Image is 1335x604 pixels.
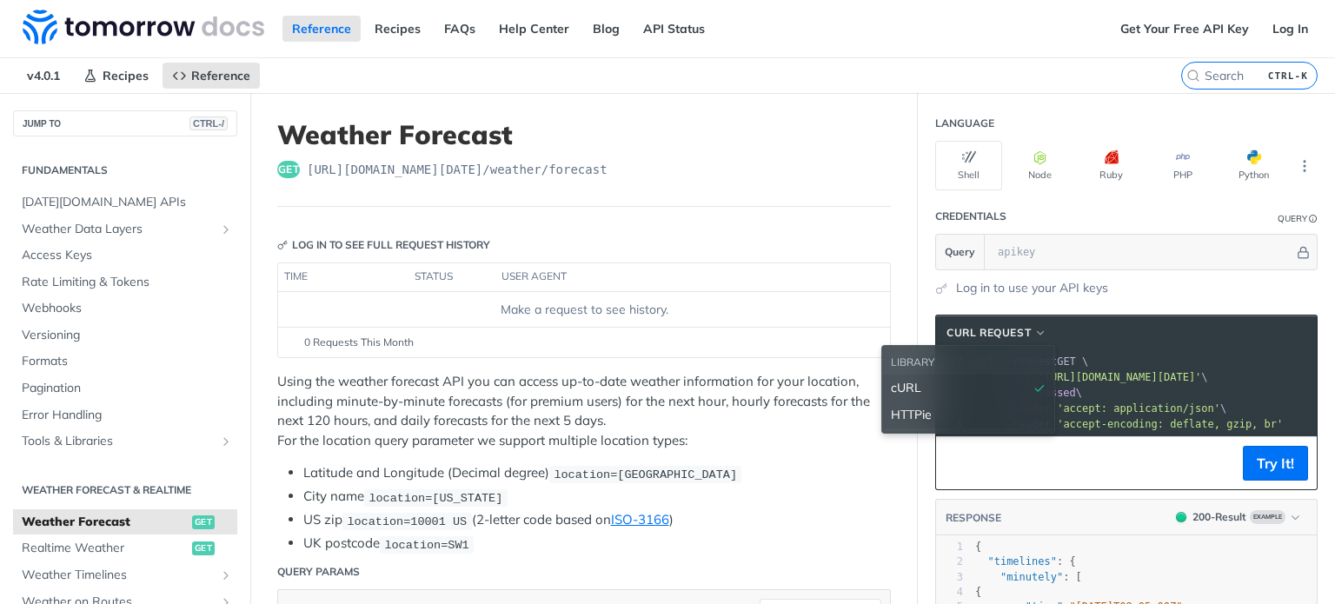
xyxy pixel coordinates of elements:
[583,16,629,42] a: Blog
[17,63,70,89] span: v4.0.1
[495,263,855,291] th: user agent
[956,279,1108,297] a: Log in to use your API keys
[554,468,737,481] span: location=[GEOGRAPHIC_DATA]
[408,263,495,291] th: status
[219,222,233,236] button: Show subpages for Weather Data Layers
[277,119,891,150] h1: Weather Forecast
[307,161,608,178] span: https://api.tomorrow.io/v4/weather/forecast
[935,141,1002,190] button: Shell
[969,371,1208,383] span: \
[22,514,188,531] span: Weather Forecast
[969,402,1226,415] span: \
[22,407,233,424] span: Error Handling
[1278,212,1318,225] div: QueryInformation
[936,585,963,600] div: 4
[22,274,233,291] span: Rate Limiting & Tokens
[13,375,237,402] a: Pagination
[13,402,237,428] a: Error Handling
[1309,215,1318,223] i: Information
[1176,512,1186,522] span: 200
[1220,141,1287,190] button: Python
[975,541,981,553] span: {
[22,540,188,557] span: Realtime Weather
[369,491,502,504] span: location=[US_STATE]
[277,564,360,580] div: Query Params
[435,16,485,42] a: FAQs
[1278,212,1307,225] div: Query
[74,63,158,89] a: Recipes
[1250,510,1285,524] span: Example
[975,571,1082,583] span: : [
[611,511,669,528] a: ISO-3166
[103,68,149,83] span: Recipes
[1057,402,1220,415] span: 'accept: application/json'
[945,509,1002,527] button: RESPONSE
[1264,67,1312,84] kbd: CTRL-K
[191,68,250,83] span: Reference
[277,372,891,450] p: Using the weather forecast API you can access up-to-date weather information for your location, i...
[303,534,891,554] li: UK postcode
[1006,141,1073,190] button: Node
[975,555,1076,567] span: : {
[277,240,288,250] svg: Key
[946,325,1031,341] span: cURL Request
[935,116,994,131] div: Language
[282,16,361,42] a: Reference
[13,535,237,561] a: Realtime Weatherget
[13,269,237,295] a: Rate Limiting & Tokens
[365,16,430,42] a: Recipes
[13,428,237,455] a: Tools & LibrariesShow subpages for Tools & Libraries
[13,348,237,375] a: Formats
[277,237,490,253] div: Log in to see full request history
[13,110,237,136] button: JUMP TOCTRL-/
[303,510,891,530] li: US zip (2-letter code based on )
[945,450,969,476] button: Copy to clipboard
[1294,243,1312,261] button: Hide
[22,194,233,211] span: [DATE][DOMAIN_NAME] APIs
[22,327,233,344] span: Versioning
[489,16,579,42] a: Help Center
[1149,141,1216,190] button: PHP
[278,263,408,291] th: time
[13,482,237,498] h2: Weather Forecast & realtime
[22,353,233,370] span: Formats
[935,209,1006,224] div: Credentials
[13,295,237,322] a: Webhooks
[13,163,237,178] h2: Fundamentals
[1057,418,1283,430] span: 'accept-encoding: deflate, gzip, br'
[22,247,233,264] span: Access Keys
[13,216,237,242] a: Weather Data LayersShow subpages for Weather Data Layers
[304,335,414,350] span: 0 Requests This Month
[303,487,891,507] li: City name
[13,509,237,535] a: Weather Forecastget
[1038,371,1201,383] span: '[URL][DOMAIN_NAME][DATE]'
[1000,571,1063,583] span: "minutely"
[163,63,260,89] a: Reference
[13,189,237,216] a: [DATE][DOMAIN_NAME] APIs
[936,570,963,585] div: 3
[384,538,468,551] span: location=SW1
[285,301,883,319] div: Make a request to see history.
[23,10,264,44] img: Tomorrow.io Weather API Docs
[940,324,1053,342] button: cURL Request
[1078,141,1145,190] button: Ruby
[989,235,1294,269] input: apikey
[13,562,237,588] a: Weather TimelinesShow subpages for Weather Timelines
[22,567,215,584] span: Weather Timelines
[219,435,233,448] button: Show subpages for Tools & Libraries
[189,116,228,130] span: CTRL-/
[975,586,981,598] span: {
[1111,16,1259,42] a: Get Your Free API Key
[1186,69,1200,83] svg: Search
[219,568,233,582] button: Show subpages for Weather Timelines
[22,380,233,397] span: Pagination
[1292,153,1318,179] button: More Languages
[22,221,215,238] span: Weather Data Layers
[22,300,233,317] span: Webhooks
[1243,446,1308,481] button: Try It!
[936,554,963,569] div: 2
[936,235,985,269] button: Query
[22,433,215,450] span: Tools & Libraries
[987,555,1056,567] span: "timelines"
[1167,508,1308,526] button: 200200-ResultExample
